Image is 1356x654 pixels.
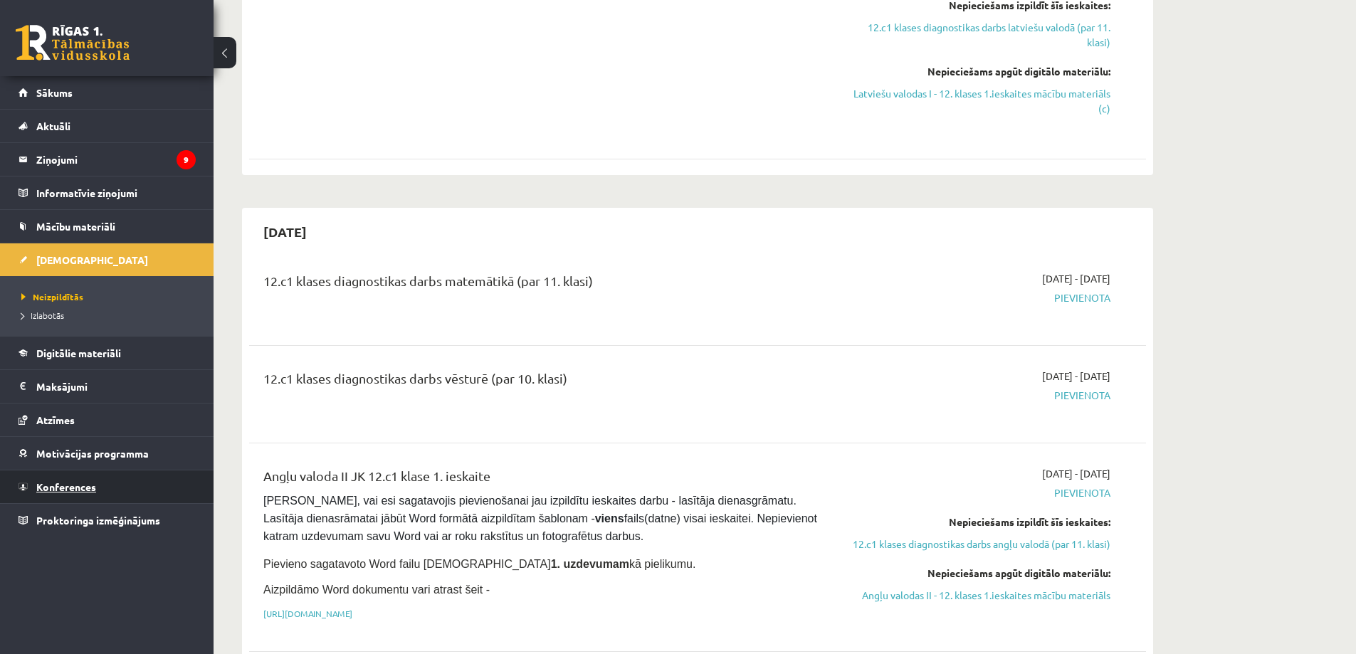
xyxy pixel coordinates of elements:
span: Aizpildāmo Word dokumentu vari atrast šeit - [263,584,490,596]
div: 12.c1 klases diagnostikas darbs matemātikā (par 11. klasi) [263,271,821,297]
a: Rīgas 1. Tālmācības vidusskola [16,25,130,60]
div: Nepieciešams izpildīt šīs ieskaites: [842,515,1110,529]
a: Sākums [19,76,196,109]
span: Pievienota [842,388,1110,403]
a: Digitālie materiāli [19,337,196,369]
a: [DEMOGRAPHIC_DATA] [19,243,196,276]
a: [URL][DOMAIN_NAME] [263,608,352,619]
span: [DATE] - [DATE] [1042,466,1110,481]
div: Nepieciešams apgūt digitālo materiālu: [842,64,1110,79]
a: 12.c1 klases diagnostikas darbs angļu valodā (par 11. klasi) [842,537,1110,552]
a: Mācību materiāli [19,210,196,243]
strong: 1. uzdevumam [551,558,629,570]
span: [PERSON_NAME], vai esi sagatavojis pievienošanai jau izpildītu ieskaites darbu - lasītāja dienasg... [263,495,820,542]
span: Aktuāli [36,120,70,132]
span: Digitālie materiāli [36,347,121,359]
a: Izlabotās [21,309,199,322]
a: Angļu valodas II - 12. klases 1.ieskaites mācību materiāls [842,588,1110,603]
legend: Informatīvie ziņojumi [36,176,196,209]
a: Proktoringa izmēģinājums [19,504,196,537]
a: Atzīmes [19,404,196,436]
div: 12.c1 klases diagnostikas darbs vēsturē (par 10. klasi) [263,369,821,395]
span: Pievienota [842,290,1110,305]
h2: [DATE] [249,215,321,248]
a: Informatīvie ziņojumi [19,176,196,209]
a: Aktuāli [19,110,196,142]
span: [DEMOGRAPHIC_DATA] [36,253,148,266]
span: Sākums [36,86,73,99]
span: Izlabotās [21,310,64,321]
span: Konferences [36,480,96,493]
span: Proktoringa izmēģinājums [36,514,160,527]
legend: Maksājumi [36,370,196,403]
strong: viens [595,512,624,524]
a: Motivācijas programma [19,437,196,470]
span: Atzīmes [36,413,75,426]
a: 12.c1 klases diagnostikas darbs latviešu valodā (par 11. klasi) [842,20,1110,50]
span: Pievieno sagatavoto Word failu [DEMOGRAPHIC_DATA] kā pielikumu. [263,558,695,570]
a: Konferences [19,470,196,503]
legend: Ziņojumi [36,143,196,176]
a: Ziņojumi9 [19,143,196,176]
span: Pievienota [842,485,1110,500]
div: Angļu valoda II JK 12.c1 klase 1. ieskaite [263,466,821,492]
a: Latviešu valodas I - 12. klases 1.ieskaites mācību materiāls (c) [842,86,1110,116]
span: [DATE] - [DATE] [1042,271,1110,286]
span: Mācību materiāli [36,220,115,233]
a: Maksājumi [19,370,196,403]
a: Neizpildītās [21,290,199,303]
span: [DATE] - [DATE] [1042,369,1110,384]
span: Neizpildītās [21,291,83,302]
div: Nepieciešams apgūt digitālo materiālu: [842,566,1110,581]
span: Motivācijas programma [36,447,149,460]
i: 9 [177,150,196,169]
